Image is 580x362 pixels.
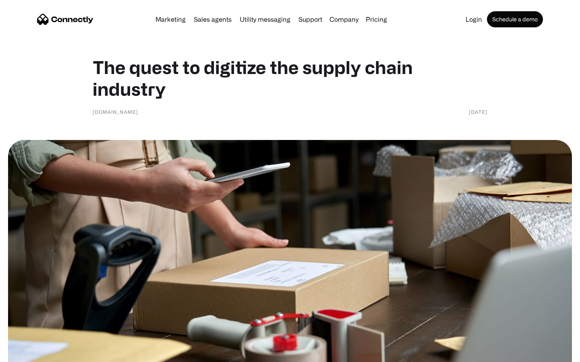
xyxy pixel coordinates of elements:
[93,56,487,100] h1: The quest to digitize the supply chain industry
[8,348,48,359] aside: Language selected: English
[16,348,48,359] ul: Language list
[462,16,485,23] a: Login
[236,16,294,23] a: Utility messaging
[295,16,325,23] a: Support
[487,11,543,27] a: Schedule a demo
[362,16,390,23] a: Pricing
[152,16,189,23] a: Marketing
[93,108,138,116] div: [DOMAIN_NAME]
[469,108,487,116] div: [DATE]
[191,16,235,23] a: Sales agents
[329,14,358,25] div: Company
